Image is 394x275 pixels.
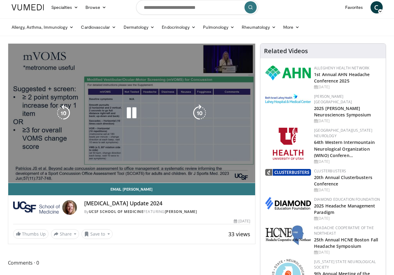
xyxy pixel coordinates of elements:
h4: [MEDICAL_DATA] Update 2024 [84,200,250,207]
img: 6c52f715-17a6-4da1-9b6c-8aaf0ffc109f.jpg.150x105_q85_autocrop_double_scale_upscale_version-0.2.jpg [265,225,311,245]
img: f6362829-b0a3-407d-a044-59546adfd345.png.150x105_q85_autocrop_double_scale_upscale_version-0.2.png [273,128,303,160]
a: 25th Annual HCNE Boston Fall Headache Symposium [314,237,378,249]
a: Allegheny Health Network [314,65,369,71]
img: e7977282-282c-4444-820d-7cc2733560fd.jpg.150x105_q85_autocrop_double_scale_upscale_version-0.2.jpg [265,94,311,104]
span: Comments 0 [8,259,256,267]
img: UCSF School of Medicine [13,200,60,215]
a: Pulmonology [199,21,238,33]
a: Email [PERSON_NAME] [8,183,255,195]
a: Rheumatology [238,21,280,33]
button: Save to [81,229,113,239]
a: Favorites [342,1,367,13]
div: [DATE] [314,159,381,164]
a: 64th Western Intermountain Neurological Organization (WINO) Conferen… [314,139,375,158]
a: Diamond Education Foundation [314,197,380,202]
div: [DATE] [314,118,381,124]
a: Endocrinology [158,21,199,33]
div: [DATE] [314,250,381,255]
a: [US_STATE] State Neurological Society [314,259,376,270]
div: [DATE] [234,218,250,224]
a: 1st Annual AHN Headache Conference 2025 [314,71,370,84]
div: [DATE] [314,84,381,90]
a: Specialties [48,1,82,13]
img: 628ffacf-ddeb-4409-8647-b4d1102df243.png.150x105_q85_autocrop_double_scale_upscale_version-0.2.png [265,65,311,80]
a: [PERSON_NAME][GEOGRAPHIC_DATA] [314,94,352,105]
a: Thumbs Up [13,229,49,239]
div: By FEATURING [84,209,250,215]
a: More [280,21,303,33]
img: VuMedi Logo [12,4,44,10]
a: Clusterbusters [314,168,346,174]
img: Avatar [62,200,77,215]
a: Browse [82,1,110,13]
a: [PERSON_NAME] [165,209,197,214]
a: [GEOGRAPHIC_DATA][US_STATE] Neurology [314,128,372,138]
div: [DATE] [314,216,381,221]
a: 2025 [PERSON_NAME] Neurosciences Symposium [314,105,371,118]
video-js: Video Player [8,44,255,183]
a: Headache Cooperative of the Northeast [314,225,374,236]
span: 33 views [228,230,250,238]
a: Allergy, Asthma, Immunology [8,21,78,33]
img: d0406666-9e5f-4b94-941b-f1257ac5ccaf.png.150x105_q85_autocrop_double_scale_upscale_version-0.2.png [265,197,311,210]
a: Cardiovascular [77,21,120,33]
h4: Related Videos [264,47,308,55]
div: [DATE] [314,187,381,193]
a: 2025 Headache Management Paradigm [314,203,375,215]
a: C [371,1,383,13]
button: Share [51,229,79,239]
a: Dermatology [120,21,158,33]
a: 20th Annual Clusterbusters Conference [314,174,372,187]
img: d3be30b6-fe2b-4f13-a5b4-eba975d75fdd.png.150x105_q85_autocrop_double_scale_upscale_version-0.2.png [265,169,311,176]
a: UCSF School of Medicine [89,209,144,214]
